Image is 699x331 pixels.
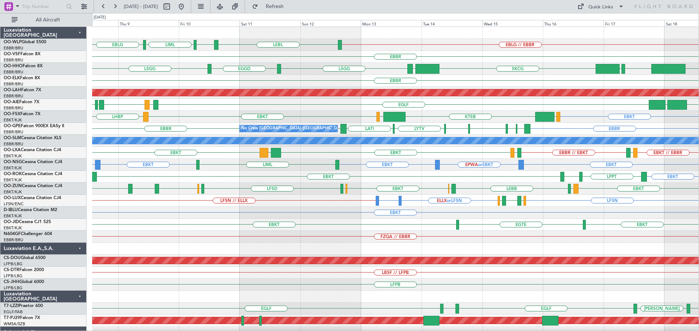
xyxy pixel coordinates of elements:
div: Thu 16 [543,20,604,27]
span: T7-PJ29 [4,316,20,320]
a: EBBR/BRU [4,81,23,87]
span: OO-HHO [4,64,23,68]
a: LFPB/LBG [4,261,23,267]
a: OO-LXACessna Citation CJ4 [4,148,61,152]
a: EBBR/BRU [4,93,23,99]
span: T7-LZZI [4,304,19,308]
a: OO-NSGCessna Citation CJ4 [4,160,62,164]
a: OO-GPEFalcon 900EX EASy II [4,124,64,128]
a: EBBR/BRU [4,105,23,111]
span: OO-GPE [4,124,21,128]
a: CS-JHHGlobal 6000 [4,280,44,284]
a: D-IBLUCessna Citation M2 [4,208,57,212]
div: Wed 15 [482,20,543,27]
span: OO-NSG [4,160,22,164]
div: Fri 17 [604,20,664,27]
a: EBBR/BRU [4,141,23,147]
a: EBBR/BRU [4,69,23,75]
a: OO-FSXFalcon 7X [4,112,40,116]
a: LFPB/LBG [4,273,23,279]
a: OO-LUXCessna Citation CJ4 [4,196,61,200]
a: EGLF/FAB [4,309,23,315]
button: All Aircraft [8,14,79,26]
div: Quick Links [588,4,613,11]
span: OO-VSF [4,52,20,56]
a: OO-HHOFalcon 8X [4,64,43,68]
span: OO-SLM [4,136,21,140]
a: OO-VSFFalcon 8X [4,52,40,56]
button: Refresh [249,1,292,12]
span: OO-LXA [4,148,21,152]
span: OO-LAH [4,88,21,92]
a: OO-SLMCessna Citation XLS [4,136,62,140]
span: CS-DOU [4,256,21,260]
a: OO-LAHFalcon 7X [4,88,41,92]
a: EBKT/KJK [4,225,22,231]
span: OO-FSX [4,112,20,116]
div: Fri 10 [179,20,240,27]
span: Refresh [260,4,290,9]
div: Tue 14 [422,20,482,27]
div: Sun 12 [300,20,361,27]
button: Quick Links [574,1,628,12]
a: EBBR/BRU [4,237,23,243]
a: OO-ELKFalcon 8X [4,76,40,80]
span: CS-JHH [4,280,19,284]
span: OO-ROK [4,172,22,176]
span: OO-JID [4,220,19,224]
a: EBBR/BRU [4,129,23,135]
span: CS-DTR [4,268,19,272]
span: OO-ELK [4,76,20,80]
a: OO-ROKCessna Citation CJ4 [4,172,62,176]
a: EBBR/BRU [4,45,23,51]
a: OO-WLPGlobal 5500 [4,40,46,44]
a: EBKT/KJK [4,165,22,171]
span: OO-LUX [4,196,21,200]
a: OO-AIEFalcon 7X [4,100,39,104]
a: CS-DTRFalcon 2000 [4,268,44,272]
a: N604GFChallenger 604 [4,232,52,236]
span: [DATE] - [DATE] [124,3,158,10]
a: OO-ZUNCessna Citation CJ4 [4,184,62,188]
span: OO-AIE [4,100,19,104]
a: CS-DOUGlobal 6500 [4,256,46,260]
a: LFPB/LBG [4,285,23,291]
a: EBKT/KJK [4,213,22,219]
input: Trip Number [22,1,64,12]
span: D-IBLU [4,208,18,212]
div: [DATE] [94,15,106,21]
a: EBBR/BRU [4,57,23,63]
div: Thu 9 [118,20,179,27]
div: Sat 11 [240,20,300,27]
a: T7-LZZIPraetor 600 [4,304,43,308]
span: N604GF [4,232,21,236]
a: EBKT/KJK [4,117,22,123]
a: EBKT/KJK [4,189,22,195]
span: All Aircraft [19,17,77,23]
div: Mon 13 [361,20,422,27]
a: EBKT/KJK [4,153,22,159]
a: EBKT/KJK [4,177,22,183]
span: OO-WLP [4,40,21,44]
a: OO-JIDCessna CJ1 525 [4,220,51,224]
span: OO-ZUN [4,184,22,188]
a: T7-PJ29Falcon 7X [4,316,40,320]
a: WMSA/SZB [4,321,25,327]
div: No Crew [GEOGRAPHIC_DATA] ([GEOGRAPHIC_DATA] National) [241,123,363,134]
a: LFSN/ENC [4,201,24,207]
